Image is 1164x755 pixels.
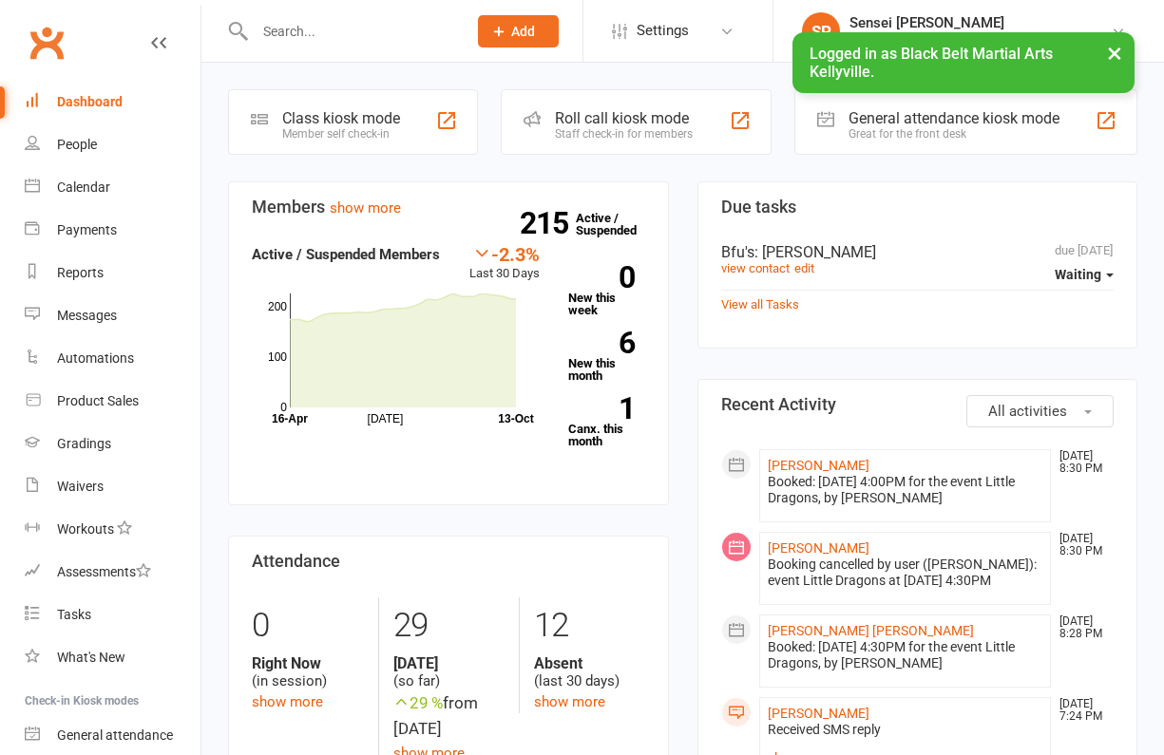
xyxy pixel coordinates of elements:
[721,198,1115,217] h3: Due tasks
[1055,257,1114,292] button: Waiting
[721,261,790,275] a: view contact
[25,636,200,679] a: What's New
[478,15,559,47] button: Add
[768,458,869,473] a: [PERSON_NAME]
[393,654,505,672] strong: [DATE]
[534,654,645,672] strong: Absent
[252,654,364,672] strong: Right Now
[568,266,645,316] a: 0New this week
[810,45,1053,81] span: Logged in as Black Belt Martial Arts Kellyville.
[57,650,125,665] div: What's New
[568,397,645,447] a: 1Canx. this month
[988,403,1067,420] span: All activities
[57,727,173,743] div: General attendance
[25,465,200,508] a: Waivers
[57,436,111,451] div: Gradings
[252,552,645,571] h3: Attendance
[1097,32,1132,73] button: ×
[721,243,1115,261] div: Bfu's
[25,423,200,465] a: Gradings
[802,12,840,50] div: SP
[25,508,200,551] a: Workouts
[768,639,1043,671] div: Booked: [DATE] 4:30PM for the event Little Dragons, by [PERSON_NAME]
[754,243,876,261] span: : [PERSON_NAME]
[511,24,535,39] span: Add
[849,109,1059,127] div: General attendance kiosk mode
[25,337,200,380] a: Automations
[794,261,814,275] a: edit
[768,722,1043,738] div: Received SMS reply
[25,294,200,337] a: Messages
[568,331,645,382] a: 6New this month
[249,18,454,45] input: Search...
[25,380,200,423] a: Product Sales
[252,246,440,263] strong: Active / Suspended Members
[25,209,200,252] a: Payments
[555,127,693,141] div: Staff check-in for members
[57,607,91,622] div: Tasks
[849,127,1059,141] div: Great for the front desk
[282,109,400,127] div: Class kiosk mode
[576,198,659,251] a: 215Active / Suspended
[25,594,200,636] a: Tasks
[768,474,1043,506] div: Booked: [DATE] 4:00PM for the event Little Dragons, by [PERSON_NAME]
[282,127,400,141] div: Member self check-in
[637,9,689,52] span: Settings
[57,222,117,237] div: Payments
[534,654,645,690] div: (last 30 days)
[1050,533,1113,557] time: [DATE] 8:30 PM
[57,94,123,109] div: Dashboard
[966,395,1114,427] button: All activities
[252,693,323,710] a: show more
[768,706,869,721] a: [PERSON_NAME]
[469,243,540,264] div: -2.3%
[57,265,104,280] div: Reports
[57,350,134,366] div: Automations
[568,329,635,357] strong: 6
[768,557,1043,589] div: Booking cancelled by user ([PERSON_NAME]): event Little Dragons at [DATE] 4:30PM
[469,243,540,284] div: Last 30 Days
[25,123,200,166] a: People
[57,393,139,408] div: Product Sales
[568,394,635,423] strong: 1
[25,551,200,594] a: Assessments
[555,109,693,127] div: Roll call kiosk mode
[534,597,645,654] div: 12
[252,654,364,690] div: (in session)
[1050,450,1113,475] time: [DATE] 8:30 PM
[57,564,151,579] div: Assessments
[57,308,117,323] div: Messages
[534,693,605,710] a: show more
[1050,698,1113,723] time: [DATE] 7:24 PM
[252,597,364,654] div: 0
[1055,267,1101,282] span: Waiting
[721,395,1115,414] h3: Recent Activity
[57,137,97,152] div: People
[57,179,110,195] div: Calendar
[393,693,443,712] span: 29 %
[520,209,576,237] strong: 215
[25,252,200,294] a: Reports
[849,31,1111,48] div: Black Belt Martial Arts [GEOGRAPHIC_DATA]
[768,540,869,556] a: [PERSON_NAME]
[57,479,104,494] div: Waivers
[25,166,200,209] a: Calendar
[25,81,200,123] a: Dashboard
[768,623,974,638] a: [PERSON_NAME] [PERSON_NAME]
[393,597,505,654] div: 29
[57,521,114,537] div: Workouts
[849,14,1111,31] div: Sensei [PERSON_NAME]
[393,690,505,742] div: from [DATE]
[23,19,70,66] a: Clubworx
[1050,615,1113,640] time: [DATE] 8:28 PM
[568,263,635,292] strong: 0
[330,199,401,217] a: show more
[252,198,645,217] h3: Members
[393,654,505,690] div: (so far)
[721,297,799,311] a: View all Tasks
